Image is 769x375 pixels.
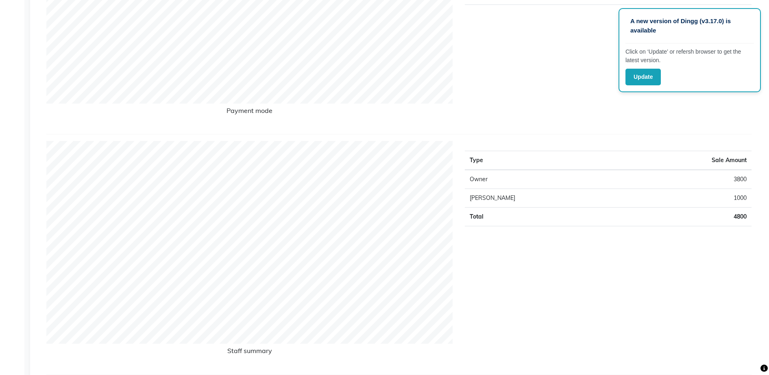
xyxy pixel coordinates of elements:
[623,151,752,170] th: Sale Amount
[623,189,752,208] td: 1000
[625,69,661,85] button: Update
[465,170,623,189] td: Owner
[625,48,754,65] p: Click on ‘Update’ or refersh browser to get the latest version.
[46,107,453,118] h6: Payment mode
[465,189,623,208] td: [PERSON_NAME]
[630,17,749,35] p: A new version of Dingg (v3.17.0) is available
[46,347,453,358] h6: Staff summary
[623,208,752,226] td: 4800
[623,170,752,189] td: 3800
[465,208,623,226] td: Total
[465,151,623,170] th: Type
